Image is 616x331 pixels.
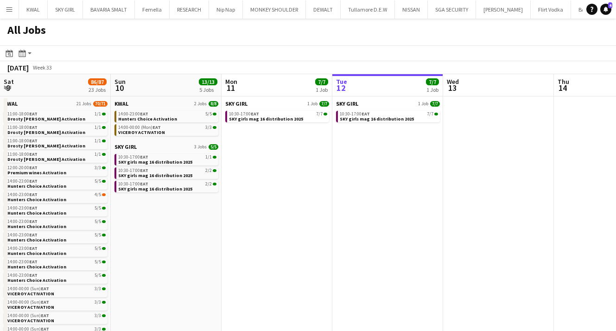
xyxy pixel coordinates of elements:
span: 11:00-18:00 [7,112,38,116]
a: 14:00-23:00EAT5/5Hunters Choice Activation [7,259,106,269]
span: 10:30-17:00 [118,182,148,186]
span: 9 [2,83,14,93]
span: VICEROY ACTIVATION [7,291,54,297]
button: [PERSON_NAME] [476,0,531,19]
button: BACARDI [571,0,607,19]
span: 3/3 [213,126,216,129]
a: 10:30-17:00EAT2/2SKY girls mag 16 distribution 2025 [118,181,216,191]
a: KWAL21 Jobs70/71 [4,100,108,107]
a: 10:30-17:00EAT1/1SKY girls mag 16 distribution 2025 [118,154,216,165]
span: Sat [4,77,14,86]
span: Hunters Choice Activation [7,237,66,243]
div: 5 Jobs [199,86,217,93]
span: VICEROY ACTIVATION [118,129,165,135]
span: 11:00-18:00 [7,152,38,157]
div: SKY GIRL3 Jobs5/510:30-17:00EAT1/1SKY girls mag 16 distribution 202510:30-17:00EAT2/2SKY girls ma... [114,143,218,194]
span: 7/7 [315,78,328,85]
span: 3/3 [102,166,106,169]
span: EAT [29,218,38,224]
span: 1/1 [95,125,101,130]
span: 14:00-23:00 [7,219,38,224]
div: SKY GIRL1 Job7/710:30-17:00EAT7/7SKY girls mag 16 distribution 2025 [336,100,440,124]
span: 10 [113,83,126,93]
span: EAT [29,205,38,211]
a: 14:00-23:00EAT5/5Hunters Choice Activation [7,272,106,283]
span: EAT [140,167,148,173]
span: 11 [224,83,237,93]
span: 3/3 [95,286,101,291]
span: SKY girls mag 16 distribution 2025 [118,186,192,192]
span: SKY GIRL [336,100,358,107]
span: 3 Jobs [194,144,207,150]
span: 70/71 [93,101,108,107]
button: Flirt Vodka [531,0,571,19]
span: 7/7 [434,113,438,115]
span: 10:30-17:00 [340,112,370,116]
span: 5/5 [205,112,212,116]
span: 11:00-18:00 [7,125,38,130]
span: 3/3 [95,300,101,305]
span: 1/1 [95,139,101,143]
span: 1/1 [102,153,106,156]
span: Drosty Hoff Activation [7,116,85,122]
span: KWAL [4,100,18,107]
span: EAT [41,286,49,292]
span: 5/5 [102,274,106,277]
span: Thu [558,77,569,86]
span: SKY girls mag 16 distribution 2025 [340,116,414,122]
span: 21 Jobs [76,101,91,107]
span: 11:00-18:00 [7,139,38,143]
span: Drosty Hoff Activation [7,156,85,162]
span: EAT [140,111,148,117]
span: EAT [29,151,38,157]
a: 10:30-17:00EAT7/7SKY girls mag 16 distribution 2025 [229,111,327,121]
span: 14:00-23:00 [7,246,38,251]
span: Hunters Choice Activation [7,210,66,216]
span: 14:00-23:00 [7,260,38,264]
span: Hunters Choice Activation [7,277,66,283]
span: 14:00-23:00 [7,179,38,184]
a: 12:00-20:00EAT3/3Premium wines Activation [7,165,106,175]
span: 2/2 [213,183,216,185]
span: 14:00-00:00 (Sun) [7,300,49,305]
span: 13/13 [199,78,217,85]
div: KWAL2 Jobs8/814:00-23:00EAT5/5Hunters Choice Activation14:00-00:00 (Mon)EAT3/3VICEROY ACTIVATION [114,100,218,143]
span: Wed [447,77,459,86]
span: Hunters Choice Activation [7,264,66,270]
span: EAT [140,154,148,160]
a: 14:00-00:00 (Sun)EAT3/3VICEROY ACTIVATION [7,312,106,323]
span: 1 Job [307,101,318,107]
span: 3/3 [102,301,106,304]
span: 3/3 [205,125,212,130]
a: 11:00-18:00EAT1/1Drosty [PERSON_NAME] Activation [7,124,106,135]
span: 5/5 [102,247,106,250]
button: Tullamore D.E.W [341,0,395,19]
span: Mon [225,77,237,86]
span: 5/5 [95,260,101,264]
button: KWAL [19,0,48,19]
span: Tue [336,77,347,86]
a: SKY GIRL1 Job7/7 [336,100,440,107]
button: SGA SECURITY [428,0,476,19]
span: EAT [29,272,38,278]
span: 1 Job [418,101,428,107]
a: KWAL2 Jobs8/8 [114,100,218,107]
span: 4/5 [102,193,106,196]
span: 8/8 [209,101,218,107]
a: 14:00-23:00EAT5/5Hunters Choice Activation [7,232,106,242]
span: 14:00-23:00 [7,192,38,197]
span: SKY girls mag 16 distribution 2025 [118,172,192,178]
span: EAT [362,111,370,117]
span: KWAL [114,100,128,107]
span: EAT [251,111,259,117]
span: EAT [29,232,38,238]
span: 1/1 [102,113,106,115]
a: 14:00-23:00EAT5/5Hunters Choice Activation [118,111,216,121]
span: 5/5 [95,179,101,184]
span: EAT [41,299,49,305]
a: 11:00-18:00EAT1/1Drosty [PERSON_NAME] Activation [7,138,106,148]
span: VICEROY ACTIVATION [7,318,54,324]
span: 5/5 [102,180,106,183]
span: Hunters Choice Activation [7,223,66,229]
button: NISSAN [395,0,428,19]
